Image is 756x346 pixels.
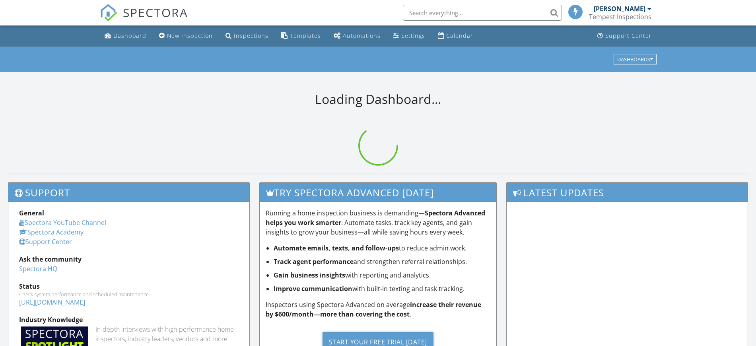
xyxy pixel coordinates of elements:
[278,29,324,43] a: Templates
[343,32,381,39] div: Automations
[507,183,748,202] h3: Latest Updates
[101,29,150,43] a: Dashboard
[19,228,84,237] a: Spectora Academy
[274,243,490,253] li: to reduce admin work.
[274,257,490,266] li: and strengthen referral relationships.
[234,32,268,39] div: Inspections
[8,183,249,202] h3: Support
[260,183,496,202] h3: Try spectora advanced [DATE]
[19,281,239,291] div: Status
[19,237,72,246] a: Support Center
[274,257,354,266] strong: Track agent performance
[123,4,188,21] span: SPECTORA
[274,284,352,293] strong: Improve communication
[266,209,485,227] strong: Spectora Advanced helps you work smarter
[19,264,57,273] a: Spectora HQ
[19,291,239,297] div: Check system performance and scheduled maintenance.
[222,29,272,43] a: Inspections
[274,270,490,280] li: with reporting and analytics.
[403,5,562,21] input: Search everything...
[156,29,216,43] a: New Inspection
[594,5,645,13] div: [PERSON_NAME]
[589,13,651,21] div: Tempest Inspections
[330,29,384,43] a: Automations (Basic)
[167,32,213,39] div: New Inspection
[19,315,239,324] div: Industry Knowledge
[100,4,117,22] img: The Best Home Inspection Software - Spectora
[446,32,473,39] div: Calendar
[274,284,490,293] li: with built-in texting and task tracking.
[594,29,655,43] a: Support Center
[113,32,146,39] div: Dashboard
[401,32,425,39] div: Settings
[274,244,399,252] strong: Automate emails, texts, and follow-ups
[390,29,428,43] a: Settings
[435,29,476,43] a: Calendar
[617,57,653,62] div: Dashboards
[266,300,481,319] strong: increase their revenue by $600/month—more than covering the cost
[19,209,44,217] strong: General
[614,54,657,65] button: Dashboards
[266,300,490,319] p: Inspectors using Spectora Advanced on average .
[266,208,490,237] p: Running a home inspection business is demanding— . Automate tasks, track key agents, and gain ins...
[19,254,239,264] div: Ask the community
[100,11,188,27] a: SPECTORA
[19,298,85,307] a: [URL][DOMAIN_NAME]
[605,32,652,39] div: Support Center
[19,218,106,227] a: Spectora YouTube Channel
[290,32,321,39] div: Templates
[274,271,345,280] strong: Gain business insights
